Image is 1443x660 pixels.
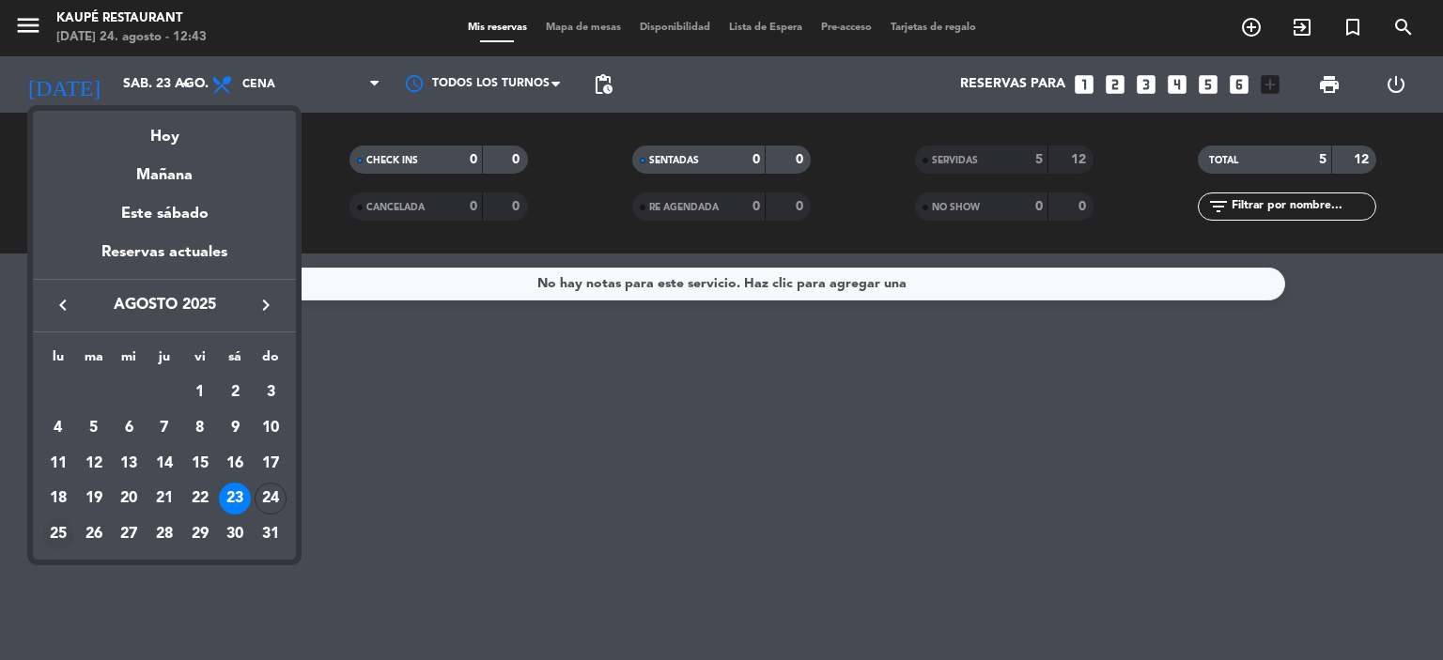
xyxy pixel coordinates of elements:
[76,481,112,516] td: 19 de agosto de 2025
[78,483,110,514] div: 19
[148,412,180,444] div: 7
[184,412,216,444] div: 8
[219,448,251,480] div: 16
[111,410,147,446] td: 6 de agosto de 2025
[147,446,182,482] td: 14 de agosto de 2025
[219,412,251,444] div: 9
[76,410,112,446] td: 5 de agosto de 2025
[33,240,296,279] div: Reservas actuales
[148,483,180,514] div: 21
[33,149,296,188] div: Mañana
[218,516,254,552] td: 30 de agosto de 2025
[218,375,254,410] td: 2 de agosto de 2025
[33,111,296,149] div: Hoy
[218,446,254,482] td: 16 de agosto de 2025
[78,448,110,480] div: 12
[218,410,254,446] td: 9 de agosto de 2025
[253,346,288,376] th: domingo
[111,516,147,552] td: 27 de agosto de 2025
[147,481,182,516] td: 21 de agosto de 2025
[40,481,76,516] td: 18 de agosto de 2025
[184,448,216,480] div: 15
[253,375,288,410] td: 3 de agosto de 2025
[76,446,112,482] td: 12 de agosto de 2025
[42,412,74,444] div: 4
[78,412,110,444] div: 5
[113,448,145,480] div: 13
[148,448,180,480] div: 14
[76,516,112,552] td: 26 de agosto de 2025
[255,483,287,514] div: 24
[40,516,76,552] td: 25 de agosto de 2025
[147,410,182,446] td: 7 de agosto de 2025
[147,516,182,552] td: 28 de agosto de 2025
[147,346,182,376] th: jueves
[219,376,251,408] div: 2
[111,446,147,482] td: 13 de agosto de 2025
[218,481,254,516] td: 23 de agosto de 2025
[184,518,216,550] div: 29
[113,518,145,550] div: 27
[253,446,288,482] td: 17 de agosto de 2025
[40,446,76,482] td: 11 de agosto de 2025
[42,483,74,514] div: 18
[253,481,288,516] td: 24 de agosto de 2025
[148,518,180,550] div: 28
[46,293,80,317] button: keyboard_arrow_left
[184,376,216,408] div: 1
[113,483,145,514] div: 20
[40,410,76,446] td: 4 de agosto de 2025
[255,376,287,408] div: 3
[182,446,218,482] td: 15 de agosto de 2025
[182,516,218,552] td: 29 de agosto de 2025
[113,412,145,444] div: 6
[42,518,74,550] div: 25
[253,410,288,446] td: 10 de agosto de 2025
[182,375,218,410] td: 1 de agosto de 2025
[184,483,216,514] div: 22
[42,448,74,480] div: 11
[40,375,182,410] td: AGO.
[182,346,218,376] th: viernes
[255,294,277,316] i: keyboard_arrow_right
[255,412,287,444] div: 10
[255,518,287,550] div: 31
[218,346,254,376] th: sábado
[40,346,76,376] th: lunes
[52,294,74,316] i: keyboard_arrow_left
[182,481,218,516] td: 22 de agosto de 2025
[80,293,249,317] span: agosto 2025
[78,518,110,550] div: 26
[219,483,251,514] div: 23
[249,293,283,317] button: keyboard_arrow_right
[219,518,251,550] div: 30
[182,410,218,446] td: 8 de agosto de 2025
[255,448,287,480] div: 17
[253,516,288,552] td: 31 de agosto de 2025
[111,346,147,376] th: miércoles
[111,481,147,516] td: 20 de agosto de 2025
[76,346,112,376] th: martes
[33,188,296,240] div: Este sábado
